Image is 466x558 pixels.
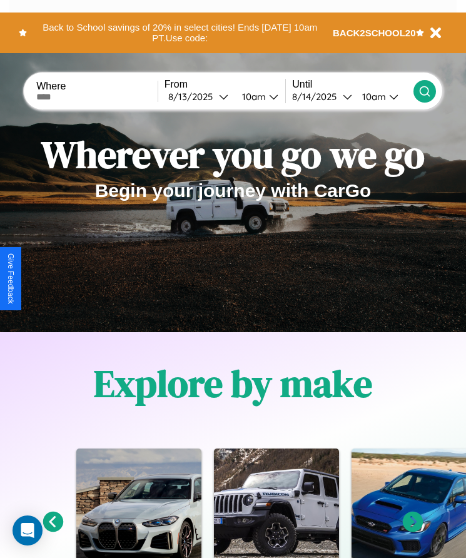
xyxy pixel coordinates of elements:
[165,90,232,103] button: 8/13/2025
[94,358,372,409] h1: Explore by make
[292,91,343,103] div: 8 / 14 / 2025
[36,81,158,92] label: Where
[165,79,286,90] label: From
[236,91,269,103] div: 10am
[6,253,15,304] div: Give Feedback
[356,91,389,103] div: 10am
[352,90,413,103] button: 10am
[13,515,43,545] div: Open Intercom Messenger
[232,90,286,103] button: 10am
[333,28,416,38] b: BACK2SCHOOL20
[292,79,413,90] label: Until
[168,91,219,103] div: 8 / 13 / 2025
[27,19,333,47] button: Back to School savings of 20% in select cities! Ends [DATE] 10am PT.Use code:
